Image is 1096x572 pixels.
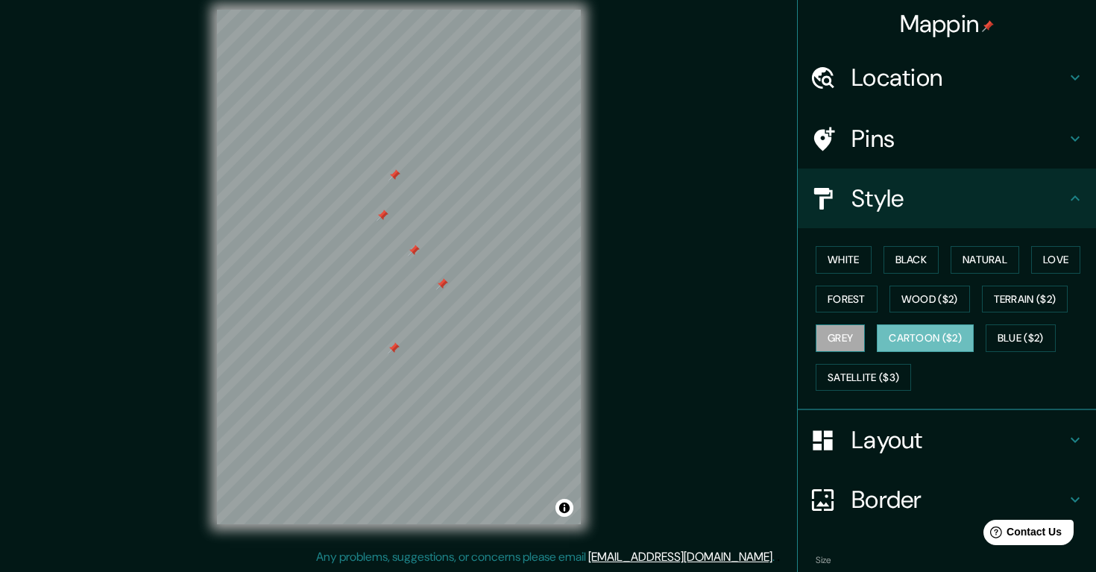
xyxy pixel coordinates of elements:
[316,548,775,566] p: Any problems, suggestions, or concerns please email .
[798,109,1096,169] div: Pins
[900,9,995,39] h4: Mappin
[816,324,865,352] button: Grey
[982,286,1068,313] button: Terrain ($2)
[816,246,872,274] button: White
[816,286,878,313] button: Forest
[1031,246,1080,274] button: Love
[877,324,974,352] button: Cartoon ($2)
[588,549,772,565] a: [EMAIL_ADDRESS][DOMAIN_NAME]
[798,410,1096,470] div: Layout
[851,425,1066,455] h4: Layout
[963,514,1080,556] iframe: Help widget launcher
[798,169,1096,228] div: Style
[884,246,939,274] button: Black
[816,554,831,567] label: Size
[777,548,780,566] div: .
[851,183,1066,213] h4: Style
[775,548,777,566] div: .
[798,48,1096,107] div: Location
[798,470,1096,529] div: Border
[982,20,994,32] img: pin-icon.png
[217,10,581,524] canvas: Map
[851,485,1066,515] h4: Border
[555,499,573,517] button: Toggle attribution
[986,324,1056,352] button: Blue ($2)
[889,286,970,313] button: Wood ($2)
[851,63,1066,92] h4: Location
[951,246,1019,274] button: Natural
[816,364,911,392] button: Satellite ($3)
[851,124,1066,154] h4: Pins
